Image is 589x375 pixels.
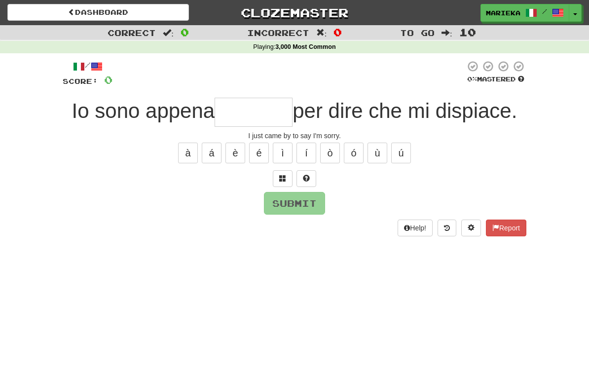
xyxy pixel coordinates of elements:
[296,143,316,163] button: í
[104,74,112,86] span: 0
[247,28,309,37] span: Incorrect
[442,29,452,37] span: :
[273,170,293,187] button: Switch sentence to multiple choice alt+p
[7,4,189,21] a: Dashboard
[344,143,364,163] button: ó
[391,143,411,163] button: ú
[63,77,98,85] span: Score:
[225,143,245,163] button: è
[486,8,520,17] span: Marieka
[63,60,112,73] div: /
[467,75,477,83] span: 0 %
[459,26,476,38] span: 10
[438,220,456,236] button: Round history (alt+y)
[296,170,316,187] button: Single letter hint - you only get 1 per sentence and score half the points! alt+h
[163,29,174,37] span: :
[293,99,517,122] span: per dire che mi dispiace.
[320,143,340,163] button: ò
[368,143,387,163] button: ù
[273,143,293,163] button: ì
[400,28,435,37] span: To go
[72,99,215,122] span: Io sono appena
[316,29,327,37] span: :
[63,131,526,141] div: I just came by to say I'm sorry.
[178,143,198,163] button: à
[542,8,547,15] span: /
[202,143,221,163] button: á
[204,4,385,21] a: Clozemaster
[333,26,342,38] span: 0
[108,28,156,37] span: Correct
[264,192,325,215] button: Submit
[249,143,269,163] button: é
[465,75,526,84] div: Mastered
[398,220,433,236] button: Help!
[486,220,526,236] button: Report
[181,26,189,38] span: 0
[275,43,335,50] strong: 3,000 Most Common
[480,4,569,22] a: Marieka /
